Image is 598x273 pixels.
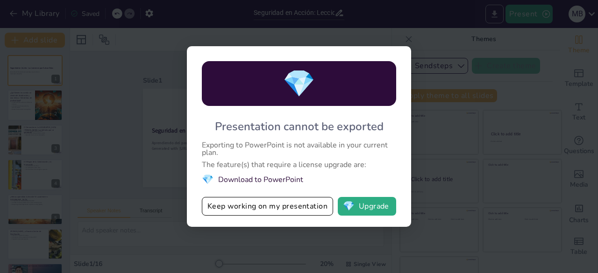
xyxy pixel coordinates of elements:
div: The feature(s) that require a license upgrade are: [202,161,396,168]
span: diamond [202,173,214,186]
span: diamond [283,66,315,102]
button: diamondUpgrade [338,197,396,216]
div: Exporting to PowerPoint is not available in your current plan. [202,141,396,156]
span: diamond [343,202,355,211]
button: Keep working on my presentation [202,197,333,216]
li: Download to PowerPoint [202,173,396,186]
div: Presentation cannot be exported [215,119,384,134]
